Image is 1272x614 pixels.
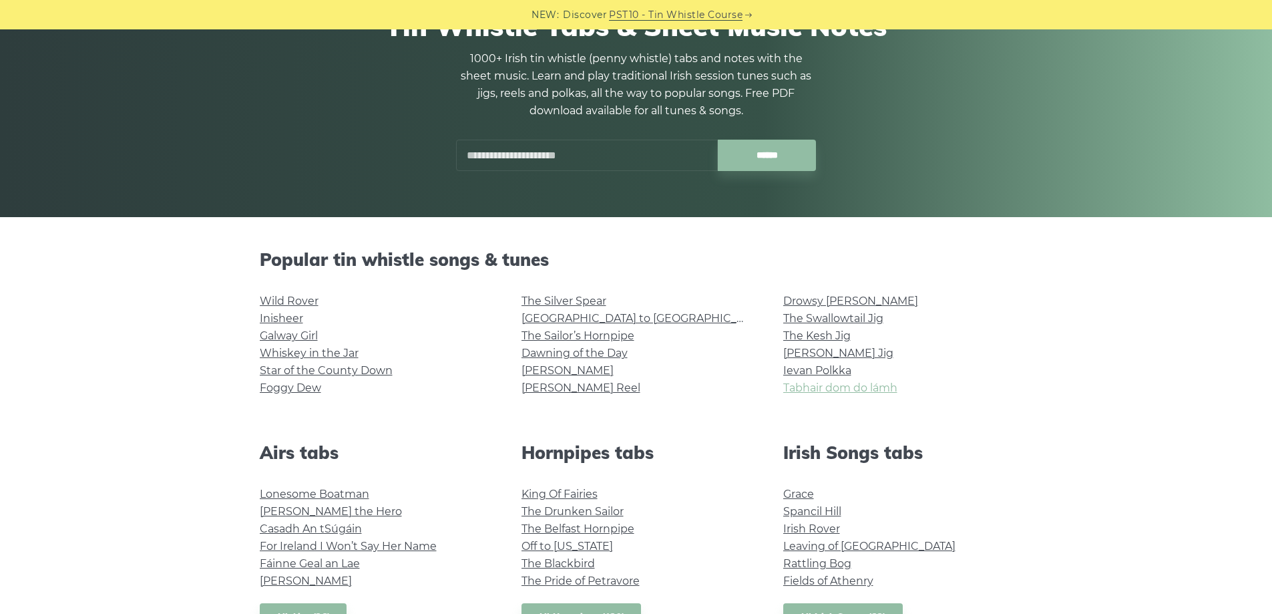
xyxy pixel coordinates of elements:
[521,557,595,570] a: The Blackbird
[260,312,303,325] a: Inisheer
[260,442,489,463] h2: Airs tabs
[521,312,768,325] a: [GEOGRAPHIC_DATA] to [GEOGRAPHIC_DATA]
[260,249,1013,270] h2: Popular tin whistle songs & tunes
[260,505,402,518] a: [PERSON_NAME] the Hero
[783,295,918,307] a: Drowsy [PERSON_NAME]
[783,522,840,535] a: Irish Rover
[260,381,321,394] a: Foggy Dew
[521,540,613,553] a: Off to [US_STATE]
[521,295,606,307] a: The Silver Spear
[521,505,624,518] a: The Drunken Sailor
[260,329,318,342] a: Galway Girl
[260,488,369,500] a: Lonesome Boatman
[783,347,893,359] a: [PERSON_NAME] Jig
[521,442,751,463] h2: Hornpipes tabs
[260,557,360,570] a: Fáinne Geal an Lae
[783,364,851,377] a: Ievan Polkka
[521,381,640,394] a: [PERSON_NAME] Reel
[456,50,817,120] p: 1000+ Irish tin whistle (penny whistle) tabs and notes with the sheet music. Learn and play tradi...
[563,7,607,23] span: Discover
[783,442,1013,463] h2: Irish Songs tabs
[783,329,851,342] a: The Kesh Jig
[260,295,319,307] a: Wild Rover
[532,7,559,23] span: NEW:
[521,488,598,500] a: King Of Fairies
[260,364,393,377] a: Star of the County Down
[521,522,634,535] a: The Belfast Hornpipe
[783,381,897,394] a: Tabhair dom do lámh
[260,10,1013,42] h1: Tin Whistle Tabs & Sheet Music Notes
[783,540,956,553] a: Leaving of [GEOGRAPHIC_DATA]
[521,575,640,587] a: The Pride of Petravore
[260,347,359,359] a: Whiskey in the Jar
[521,329,634,342] a: The Sailor’s Hornpipe
[260,575,352,587] a: [PERSON_NAME]
[783,505,841,518] a: Spancil Hill
[260,540,437,553] a: For Ireland I Won’t Say Her Name
[783,488,814,500] a: Grace
[609,7,743,23] a: PST10 - Tin Whistle Course
[783,312,883,325] a: The Swallowtail Jig
[783,575,873,587] a: Fields of Athenry
[260,522,362,535] a: Casadh An tSúgáin
[521,364,614,377] a: [PERSON_NAME]
[783,557,851,570] a: Rattling Bog
[521,347,628,359] a: Dawning of the Day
